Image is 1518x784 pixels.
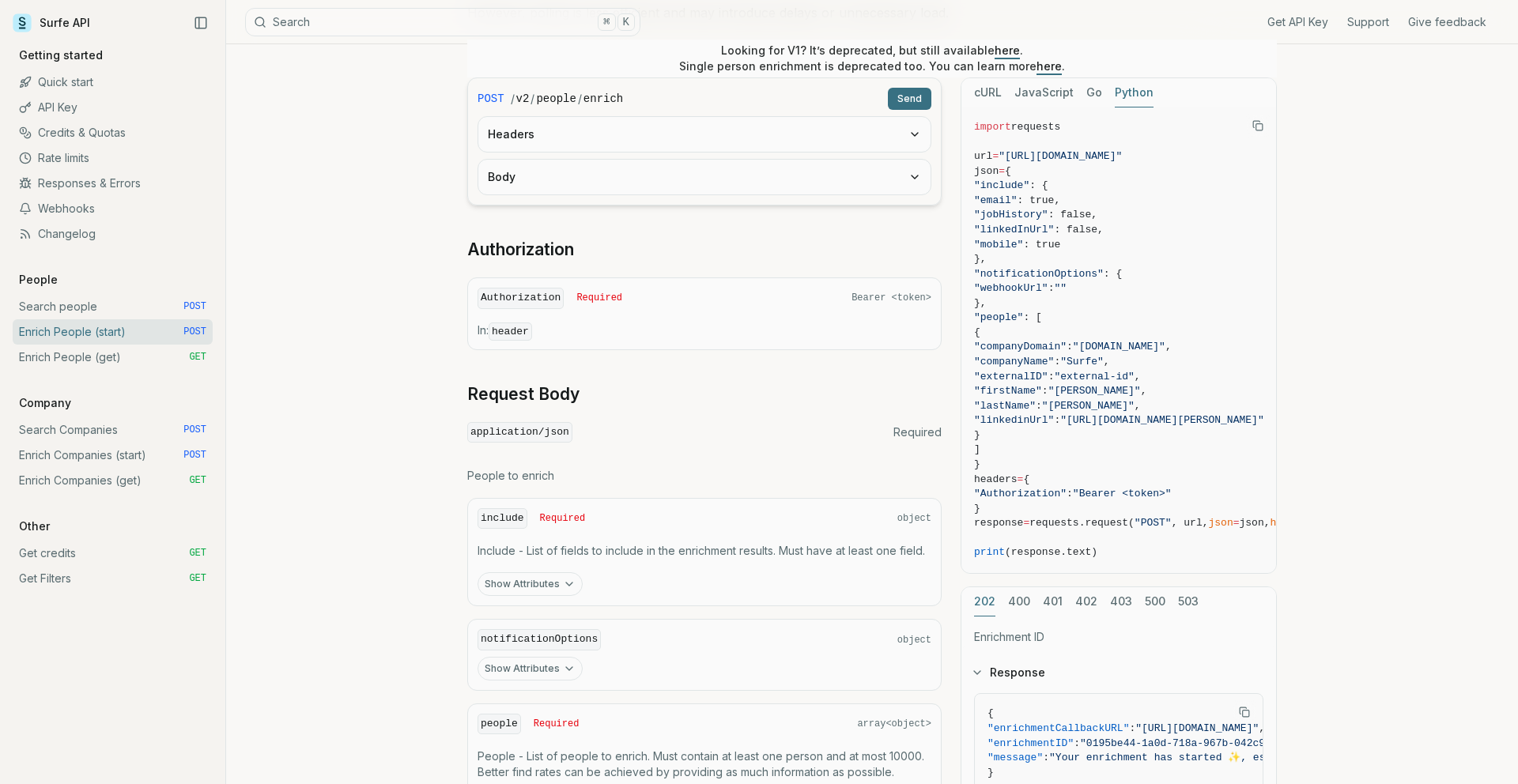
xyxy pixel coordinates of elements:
span: : [1043,752,1049,763]
a: Changelog [13,221,213,247]
span: GET [189,547,206,560]
span: "people" [974,311,1023,323]
span: : [1048,371,1055,383]
p: Getting started [13,47,109,63]
span: url [974,150,992,162]
a: here [995,43,1020,57]
button: 202 [974,587,995,616]
a: Search people POST [13,294,213,319]
span: array<object> [857,718,931,730]
button: cURL [974,78,1002,107]
span: "linkedinUrl" [974,414,1054,426]
span: import [974,121,1011,133]
span: , [1104,356,1110,367]
a: Enrich People (get) GET [13,345,213,370]
span: : [1054,414,1060,426]
span: Required [540,512,586,525]
span: : false, [1054,224,1103,236]
span: "message" [987,752,1043,763]
a: Credits & Quotas [13,120,213,145]
span: object [897,634,931,646]
span: , [1165,341,1172,352]
a: Rate limits [13,145,213,171]
span: { [1023,473,1029,485]
code: application/json [467,422,572,443]
span: = [1233,517,1240,529]
span: "companyDomain" [974,341,1067,352]
span: "include" [974,179,1029,191]
span: : [1067,341,1073,352]
a: Give feedback [1408,14,1486,30]
span: "POST" [1135,517,1172,529]
span: { [1005,165,1011,177]
code: include [478,508,527,530]
button: Copy Text [1246,114,1270,138]
span: } [974,429,980,441]
code: people [478,714,521,735]
p: In: [478,322,931,340]
button: 500 [1145,587,1165,616]
span: : { [1029,179,1048,191]
span: / [578,91,582,107]
span: POST [183,449,206,462]
span: "[URL][DOMAIN_NAME]" [999,150,1122,162]
span: "0195be44-1a0d-718a-967b-042c9d17ffd7" [1080,737,1314,749]
a: Quick start [13,70,213,95]
span: }, [974,253,987,265]
span: , [1135,400,1141,412]
span: }, [974,297,987,309]
span: POST [183,300,206,313]
span: / [531,91,534,107]
span: POST [478,91,504,107]
p: Looking for V1? It’s deprecated, but still available . Single person enrichment is deprecated too... [679,43,1065,74]
span: } [974,503,980,514]
span: { [987,707,994,719]
button: JavaScript [1014,78,1074,107]
span: = [999,165,1005,177]
p: Other [13,518,56,534]
a: here [1037,59,1062,73]
a: Authorization [467,239,574,261]
span: ] [974,443,980,455]
span: "[PERSON_NAME]" [1042,400,1135,412]
button: Go [1086,78,1102,107]
span: : false, [1048,209,1097,220]
code: people [536,91,576,107]
a: Surfe API [13,11,90,35]
span: print [974,546,1005,558]
a: Enrich People (start) POST [13,319,213,345]
code: header [489,322,532,341]
span: Bearer <token> [852,292,931,304]
span: requests.request( [1029,517,1135,529]
span: : true [1023,239,1060,251]
a: Support [1347,14,1389,30]
span: } [974,458,980,470]
span: "Authorization" [974,488,1067,499]
span: "[PERSON_NAME]" [1048,385,1141,397]
span: "enrichmentID" [987,737,1074,749]
span: json, [1240,517,1271,529]
span: , url, [1172,517,1209,529]
a: Request Body [467,383,580,405]
span: "" [1054,282,1067,294]
p: People to enrich [467,468,942,484]
span: : [1048,282,1055,294]
span: "linkedInUrl" [974,224,1054,236]
span: "lastName" [974,400,1036,412]
span: (response.text) [1005,546,1097,558]
p: Include - List of fields to include in the enrichment results. Must have at least one field. [478,543,931,559]
button: 402 [1075,587,1097,616]
span: } [987,767,994,778]
span: : [1129,722,1135,734]
span: = [992,150,999,162]
button: Python [1115,78,1154,107]
a: Responses & Errors [13,171,213,196]
span: "external-id" [1054,371,1134,383]
span: "Surfe" [1060,356,1104,367]
span: : [1074,737,1080,749]
a: Enrich Companies (get) GET [13,468,213,493]
span: : [ [1023,311,1041,323]
span: "firstName" [974,385,1042,397]
button: 503 [1178,587,1199,616]
span: headers [974,473,1018,485]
